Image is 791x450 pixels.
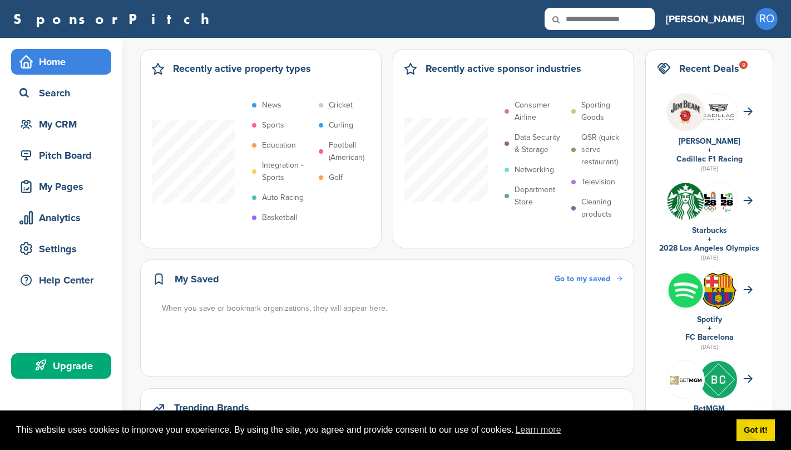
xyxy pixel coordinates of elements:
[11,267,111,293] a: Help Center
[17,83,111,103] div: Search
[262,119,284,131] p: Sports
[515,99,566,124] p: Consumer Airline
[175,271,219,287] h2: My Saved
[667,183,704,220] img: Open uri20141112 50798 1m0bak2
[679,61,739,76] h2: Recent Deals
[514,422,563,438] a: learn more about cookies
[426,61,581,76] h2: Recently active sponsor industries
[708,324,711,333] a: +
[708,234,711,244] a: +
[17,114,111,134] div: My CRM
[739,61,748,69] div: 9
[11,143,111,168] a: Pitch Board
[262,139,296,151] p: Education
[667,370,704,389] img: Screen shot 2020 11 05 at 10.46.00 am
[581,99,632,124] p: Sporting Goods
[13,12,216,26] a: SponsorPitch
[162,302,624,315] div: When you save or bookmark organizations, they will appear here.
[581,176,615,188] p: Television
[667,94,704,131] img: Jyyddrmw 400x400
[581,196,632,221] p: Cleaning products
[657,164,762,174] div: [DATE]
[657,342,762,352] div: [DATE]
[262,212,297,224] p: Basketball
[746,405,782,441] iframe: Button to launch messaging window
[694,404,725,413] a: BetMGM
[262,192,304,204] p: Auto Racing
[736,419,775,442] a: dismiss cookie message
[17,239,111,259] div: Settings
[11,80,111,106] a: Search
[659,243,759,253] a: 2028 Los Angeles Olympics
[11,174,111,199] a: My Pages
[515,184,566,208] p: Department Store
[11,111,111,137] a: My CRM
[685,332,734,342] a: FC Barcelona
[262,99,281,111] p: News
[700,94,737,131] img: Fcgoatp8 400x400
[17,356,111,376] div: Upgrade
[676,154,743,164] a: Cadillac F1 Racing
[700,361,737,398] img: Inc kuuz 400x400
[755,8,778,30] span: RO
[174,400,249,415] h2: Trending Brands
[329,139,380,164] p: Football (American)
[555,273,622,285] a: Go to my saved
[666,7,744,31] a: [PERSON_NAME]
[11,49,111,75] a: Home
[11,236,111,262] a: Settings
[329,119,353,131] p: Curling
[17,208,111,228] div: Analytics
[667,272,704,309] img: Vrpucdn2 400x400
[700,183,737,220] img: Csrq75nh 400x400
[700,272,737,310] img: Open uri20141112 64162 1yeofb6?1415809477
[708,145,711,155] a: +
[679,136,740,146] a: [PERSON_NAME]
[262,159,313,184] p: Integration - Sports
[329,172,343,184] p: Golf
[16,422,728,438] span: This website uses cookies to improve your experience. By using the site, you agree and provide co...
[17,52,111,72] div: Home
[692,226,727,235] a: Starbucks
[11,205,111,231] a: Analytics
[17,145,111,165] div: Pitch Board
[697,315,722,324] a: Spotify
[173,61,311,76] h2: Recently active property types
[329,99,353,111] p: Cricket
[555,274,610,283] span: Go to my saved
[581,131,632,168] p: QSR (quick serve restaurant)
[17,177,111,197] div: My Pages
[515,164,554,176] p: Networking
[11,353,111,379] a: Upgrade
[17,270,111,290] div: Help Center
[657,253,762,263] div: [DATE]
[666,11,744,27] h3: [PERSON_NAME]
[515,131,566,156] p: Data Security & Storage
